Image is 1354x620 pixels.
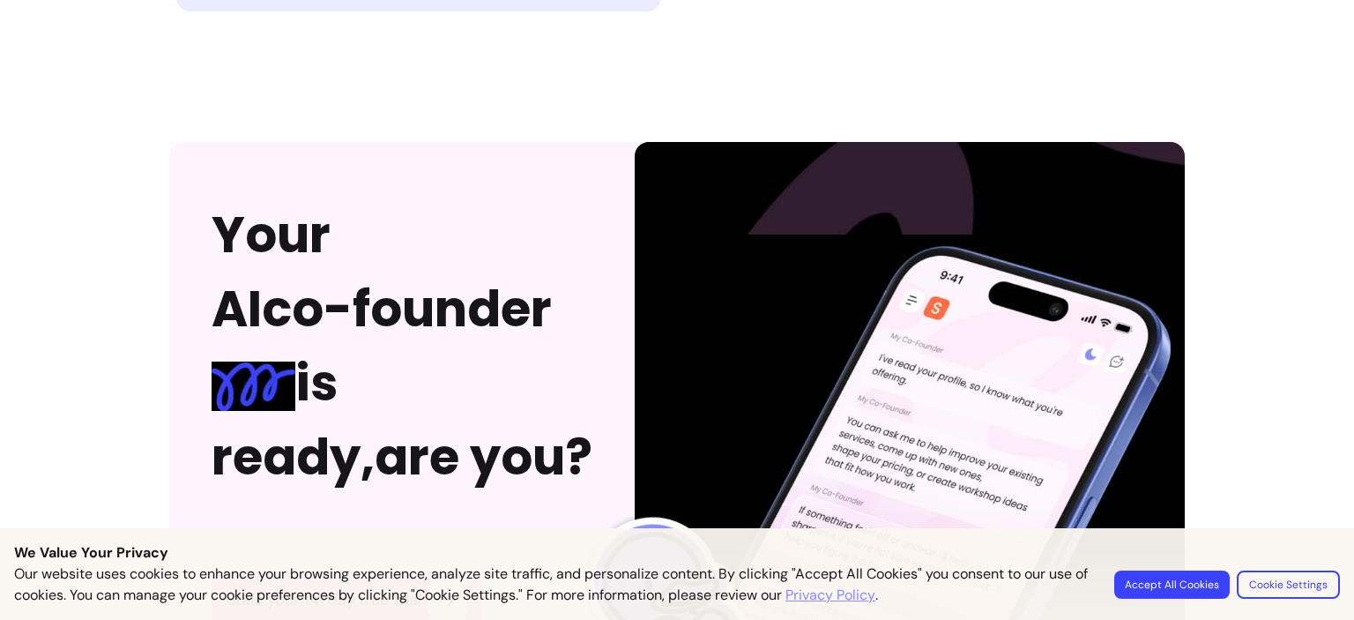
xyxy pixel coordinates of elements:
[785,585,875,606] a: Privacy Policy
[212,198,592,495] h2: Your AI is ready,
[212,362,295,411] img: spring Blue
[1114,571,1230,599] button: Accept All Cookies
[375,422,592,492] span: are you?
[1237,571,1340,599] button: Cookie Settings
[14,542,1340,564] p: We Value Your Privacy
[262,274,552,344] span: co-founder
[14,564,1093,606] p: Our website uses cookies to enhance your browsing experience, analyze site traffic, and personali...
